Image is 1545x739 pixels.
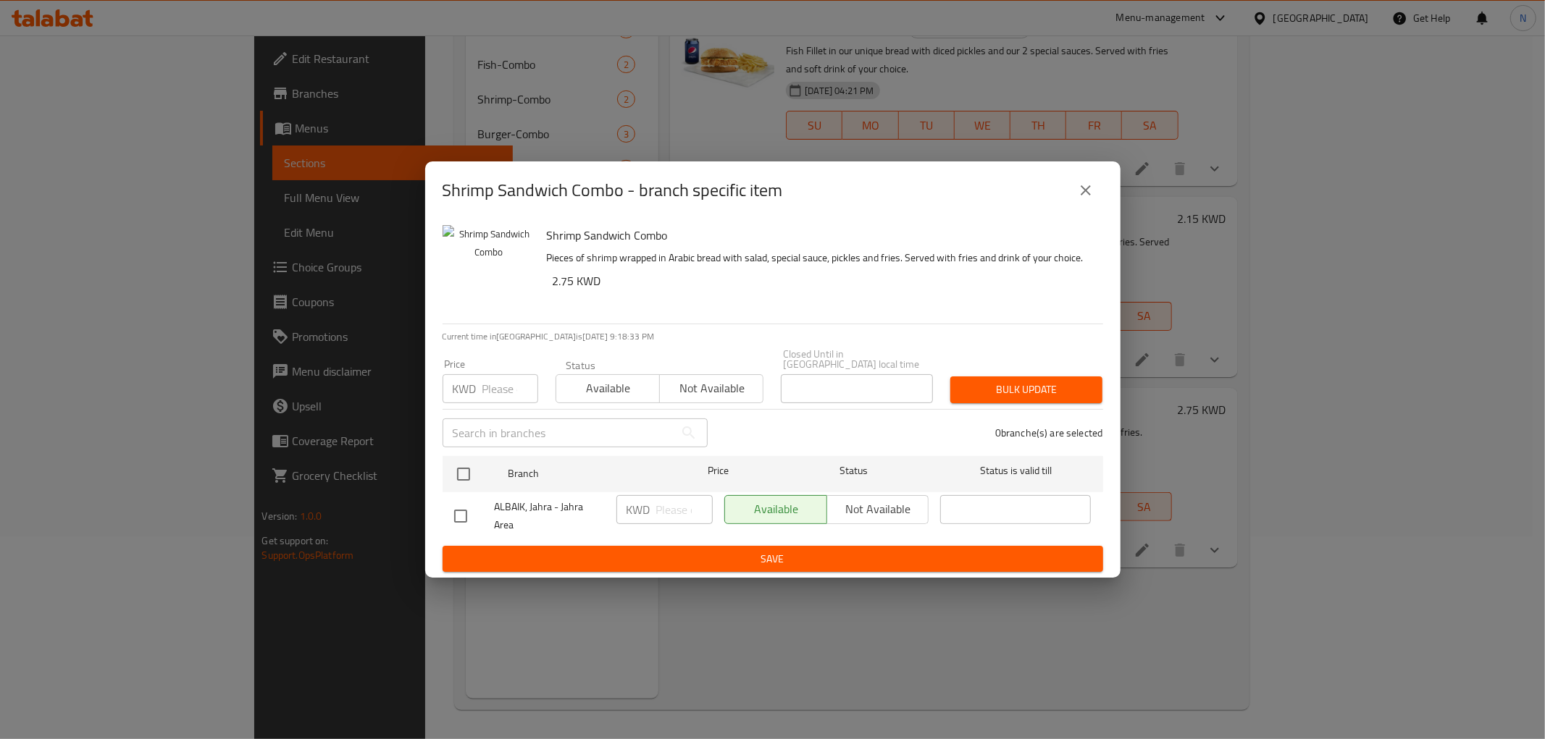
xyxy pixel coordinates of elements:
input: Search in branches [443,418,674,447]
input: Please enter price [482,374,538,403]
p: KWD [453,380,477,397]
p: Pieces of shrimp wrapped in Arabic bread with salad, special sauce, pickles and fries. Served wit... [547,249,1092,267]
p: 0 branche(s) are selected [995,426,1103,440]
p: Current time in [GEOGRAPHIC_DATA] is [DATE] 9:18:33 PM [443,330,1103,343]
h6: 2.75 KWD [553,271,1092,291]
span: Not available [666,378,758,399]
button: Bulk update [950,376,1102,403]
span: Save [454,550,1092,568]
button: Available [556,374,660,403]
button: Not available [659,374,763,403]
input: Please enter price [656,495,713,524]
span: Branch [508,465,658,483]
img: Shrimp Sandwich Combo [443,225,535,318]
span: Status [778,462,929,480]
button: close [1068,173,1103,208]
h2: Shrimp Sandwich Combo - branch specific item [443,179,783,202]
span: Bulk update [962,381,1091,399]
span: Price [670,462,766,480]
p: KWD [627,501,650,518]
span: Status is valid till [940,462,1091,480]
span: Available [562,378,654,399]
h6: Shrimp Sandwich Combo [547,225,1092,245]
span: ALBAIK, Jahra - Jahra Area [495,498,605,534]
button: Save [443,546,1103,573]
